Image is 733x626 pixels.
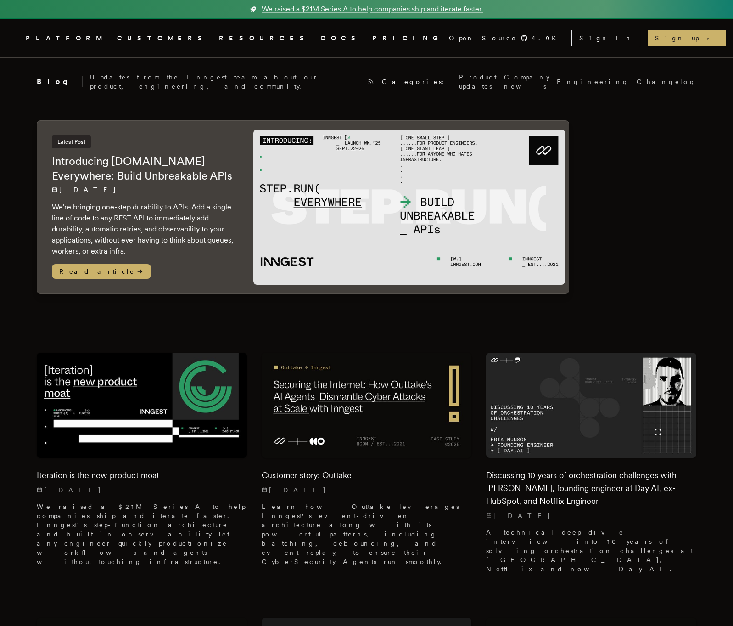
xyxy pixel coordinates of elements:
[37,485,247,495] p: [DATE]
[486,511,696,520] p: [DATE]
[52,202,235,257] p: We're bringing one-step durability to APIs. Add a single line of code to any REST API to immediat...
[648,30,726,46] a: Sign up
[37,76,83,87] h2: Blog
[262,485,472,495] p: [DATE]
[117,33,208,44] a: CUSTOMERS
[382,77,452,86] span: Categories:
[486,528,696,574] p: A technical deep dive interview into 10 years of solving orchestration challenges at [GEOGRAPHIC_...
[52,185,235,194] p: [DATE]
[262,353,472,458] img: Featured image for Customer story: Outtake blog post
[37,353,247,458] img: Featured image for Iteration is the new product moat blog post
[637,77,696,86] a: Changelog
[262,353,472,574] a: Featured image for Customer story: Outtake blog postCustomer story: Outtake[DATE] Learn how Outta...
[52,264,151,279] span: Read article
[504,73,549,91] a: Company news
[90,73,360,91] p: Updates from the Inngest team about our product, engineering, and community.
[37,353,247,574] a: Featured image for Iteration is the new product moat blog postIteration is the new product moat[D...
[26,33,106,44] button: PLATFORM
[532,34,562,43] span: 4.9 K
[449,34,517,43] span: Open Source
[486,353,696,458] img: Featured image for Discussing 10 years of orchestration challenges with Erik Munson, founding eng...
[37,120,569,294] a: Latest PostIntroducing [DOMAIN_NAME] Everywhere: Build Unbreakable APIs[DATE] We're bringing one-...
[372,33,443,44] a: PRICING
[571,30,640,46] a: Sign In
[486,353,696,581] a: Featured image for Discussing 10 years of orchestration challenges with Erik Munson, founding eng...
[557,77,629,86] a: Engineering
[37,502,247,566] p: We raised a $21M Series A to help companies ship and iterate faster. Inngest's step-function arch...
[262,469,472,482] h2: Customer story: Outtake
[703,34,718,43] span: →
[486,469,696,508] h2: Discussing 10 years of orchestration challenges with [PERSON_NAME], founding engineer at Day AI, ...
[219,33,310,44] button: RESOURCES
[253,130,565,285] img: Featured image for Introducing Step.Run Everywhere: Build Unbreakable APIs blog post
[262,502,472,566] p: Learn how Outtake leverages Inngest's event-driven architecture along with its powerful patterns,...
[37,469,247,482] h2: Iteration is the new product moat
[52,154,235,183] h2: Introducing [DOMAIN_NAME] Everywhere: Build Unbreakable APIs
[459,73,497,91] a: Product updates
[262,4,483,15] span: We raised a $21M Series A to help companies ship and iterate faster.
[52,135,91,148] span: Latest Post
[321,33,361,44] a: DOCS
